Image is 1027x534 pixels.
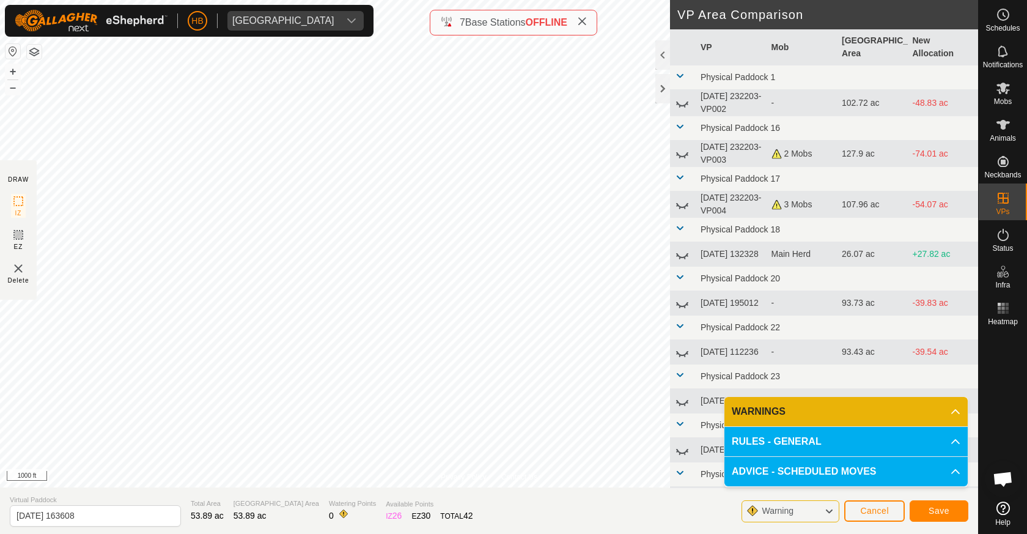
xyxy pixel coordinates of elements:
[701,224,780,234] span: Physical Paddock 18
[329,511,334,521] span: 0
[701,123,780,133] span: Physical Paddock 16
[908,90,979,116] td: -48.83 ac
[762,506,793,516] span: Warning
[908,191,979,218] td: -54.07 ac
[696,291,767,316] td: [DATE] 195012
[985,461,1021,497] div: Open chat
[14,242,23,251] span: EZ
[996,208,1009,215] span: VPs
[696,242,767,267] td: [DATE] 132328
[771,198,833,211] div: 3 Mobs
[701,322,780,332] span: Physical Paddock 22
[771,297,833,310] div: -
[771,395,833,407] div: -
[908,291,979,316] td: -39.83 ac
[732,464,876,479] span: ADVICE - SCHEDULED MOVES
[465,17,526,28] span: Base Stations
[460,17,465,28] span: 7
[696,141,767,167] td: [DATE] 232203-VP003
[696,438,767,462] td: [DATE] 231853
[677,7,978,22] h2: VP Area Comparison
[724,457,968,486] p-accordion-header: ADVICE - SCHEDULED MOVES
[701,273,780,283] span: Physical Paddock 20
[988,318,1018,325] span: Heatmap
[6,44,20,59] button: Reset Map
[724,397,968,426] p-accordion-header: WARNINGS
[191,499,224,509] span: Total Area
[234,511,267,521] span: 53.89 ac
[8,175,29,184] div: DRAW
[463,511,473,521] span: 42
[837,291,908,316] td: 93.73 ac
[339,11,364,31] div: dropdown trigger
[11,261,26,276] img: VP
[995,519,1010,526] span: Help
[994,98,1012,105] span: Mobs
[191,511,224,521] span: 53.89 ac
[771,97,833,109] div: -
[984,171,1021,179] span: Neckbands
[15,209,22,218] span: IZ
[701,174,780,184] span: Physical Paddock 17
[860,506,889,516] span: Cancel
[701,469,775,479] span: Physical Paddock 4
[983,61,1023,69] span: Notifications
[501,472,537,483] a: Contact Us
[908,242,979,267] td: +27.82 ac
[732,434,822,449] span: RULES - GENERAL
[696,191,767,218] td: [DATE] 232203-VP004
[701,371,780,381] span: Physical Paddock 23
[771,248,833,261] div: Main Herd
[227,11,339,31] span: Visnaga Ranch
[992,245,1013,252] span: Status
[440,510,473,522] div: TOTAL
[696,389,767,413] td: [DATE] 110128
[696,90,767,116] td: [DATE] 232203-VP002
[837,340,908,365] td: 93.43 ac
[767,29,837,65] th: Mob
[15,10,167,32] img: Gallagher Logo
[27,45,42,59] button: Map Layers
[421,511,431,521] span: 30
[701,72,775,82] span: Physical Paddock 1
[837,90,908,116] td: 102.72 ac
[10,495,181,505] span: Virtual Paddock
[329,499,376,509] span: Watering Points
[990,135,1016,142] span: Animals
[844,500,905,522] button: Cancel
[908,389,979,413] td: -64.2 ac
[985,24,1020,32] span: Schedules
[837,191,908,218] td: 107.96 ac
[837,29,908,65] th: [GEOGRAPHIC_DATA] Area
[441,472,487,483] a: Privacy Policy
[908,340,979,365] td: -39.54 ac
[6,64,20,79] button: +
[696,29,767,65] th: VP
[696,340,767,365] td: [DATE] 112236
[979,497,1027,531] a: Help
[771,346,833,358] div: -
[732,404,786,419] span: WARNINGS
[386,510,402,522] div: IZ
[908,141,979,167] td: -74.01 ac
[837,242,908,267] td: 26.07 ac
[724,427,968,456] p-accordion-header: RULES - GENERAL
[908,29,979,65] th: New Allocation
[386,499,473,510] span: Available Points
[995,281,1010,289] span: Infra
[234,499,319,509] span: [GEOGRAPHIC_DATA] Area
[771,147,833,160] div: 2 Mobs
[696,487,767,511] td: [DATE] 112547
[392,511,402,521] span: 26
[837,141,908,167] td: 127.9 ac
[910,500,968,522] button: Save
[526,17,567,28] span: OFFLINE
[411,510,430,522] div: EZ
[6,80,20,95] button: –
[701,420,780,430] span: Physical Paddock 33
[232,16,334,26] div: [GEOGRAPHIC_DATA]
[8,276,29,285] span: Delete
[191,15,203,28] span: HB
[929,506,949,516] span: Save
[837,389,908,413] td: 118.09 ac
